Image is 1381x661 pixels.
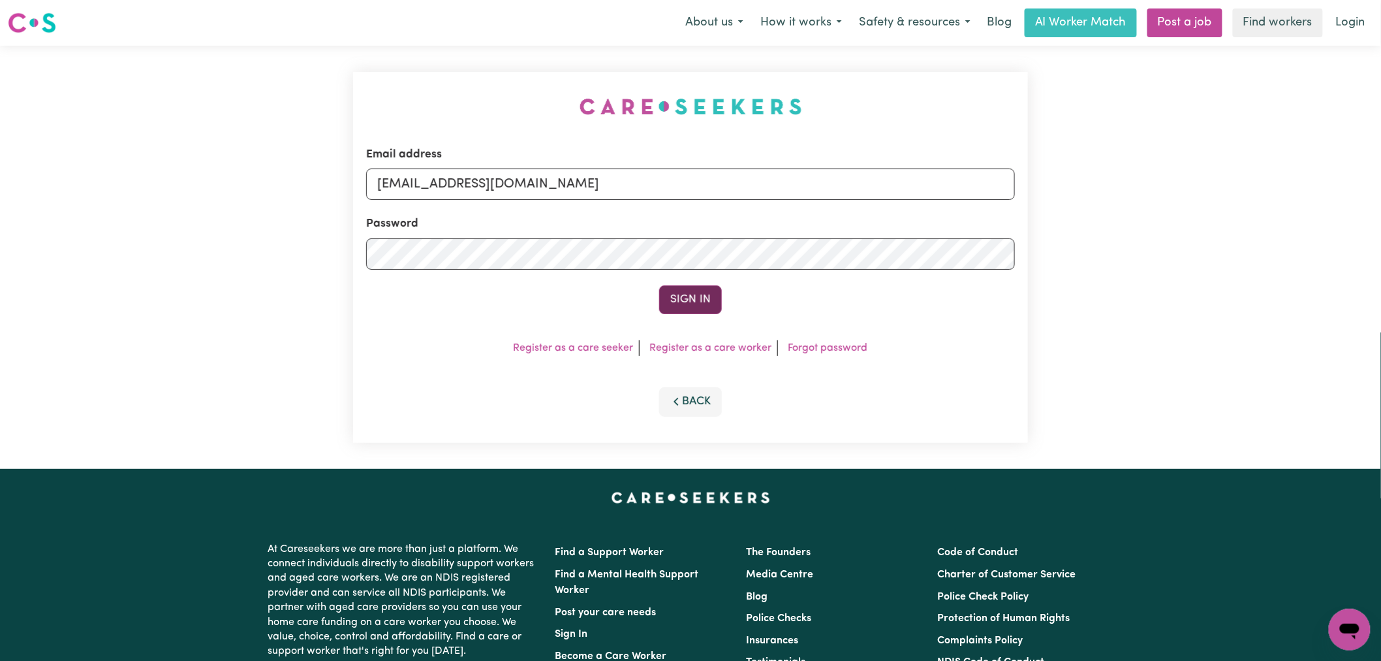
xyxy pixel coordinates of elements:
[8,11,56,35] img: Careseekers logo
[746,570,813,580] a: Media Centre
[746,592,768,602] a: Blog
[366,169,1015,200] input: Email address
[659,285,722,314] button: Sign In
[752,9,850,37] button: How it works
[1233,8,1323,37] a: Find workers
[366,146,442,163] label: Email address
[938,592,1029,602] a: Police Check Policy
[555,607,656,618] a: Post your care needs
[659,387,722,416] button: Back
[1328,8,1373,37] a: Login
[746,636,798,646] a: Insurances
[555,570,698,596] a: Find a Mental Health Support Worker
[938,547,1019,558] a: Code of Conduct
[8,8,56,38] a: Careseekers logo
[746,613,811,624] a: Police Checks
[555,629,587,639] a: Sign In
[514,343,634,353] a: Register as a care seeker
[555,547,664,558] a: Find a Support Worker
[979,8,1019,37] a: Blog
[1147,8,1222,37] a: Post a job
[788,343,868,353] a: Forgot password
[938,613,1070,624] a: Protection of Human Rights
[677,9,752,37] button: About us
[938,636,1023,646] a: Complaints Policy
[938,570,1076,580] a: Charter of Customer Service
[746,547,811,558] a: The Founders
[612,492,770,503] a: Careseekers home page
[366,216,418,233] label: Password
[650,343,772,353] a: Register as a care worker
[850,9,979,37] button: Safety & resources
[1329,609,1371,651] iframe: Button to launch messaging window
[1025,8,1137,37] a: AI Worker Match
